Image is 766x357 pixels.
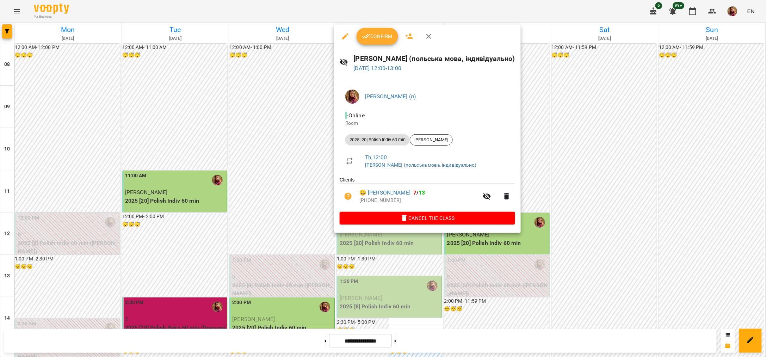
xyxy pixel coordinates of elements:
span: - Online [345,112,366,119]
button: Cancel the class [340,212,515,224]
a: [PERSON_NAME] (п) [365,93,416,100]
p: [PHONE_NUMBER] [359,197,478,204]
a: [DATE] 12:00-13:00 [354,65,402,72]
h6: [PERSON_NAME] (польська мова, індивідуально) [354,53,515,64]
span: Confirm [362,32,393,41]
button: Confirm [357,28,398,45]
span: 2025 [20] Polish Indiv 60 min [345,137,410,143]
button: Unpaid. Bill the attendance? [340,188,357,205]
b: / [413,189,425,196]
span: 13 [419,189,425,196]
div: [PERSON_NAME] [410,134,453,146]
ul: Clients [340,176,515,211]
span: 7 [413,189,416,196]
a: [PERSON_NAME] (польська мова, індивідуально) [365,162,476,168]
span: Cancel the class [345,214,509,222]
span: [PERSON_NAME] [410,137,452,143]
img: 4fb94bb6ae1e002b961ceeb1b4285021.JPG [345,90,359,104]
a: Th , 12:00 [365,154,387,161]
p: Room [345,120,509,127]
a: 😀 [PERSON_NAME] [359,189,410,197]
